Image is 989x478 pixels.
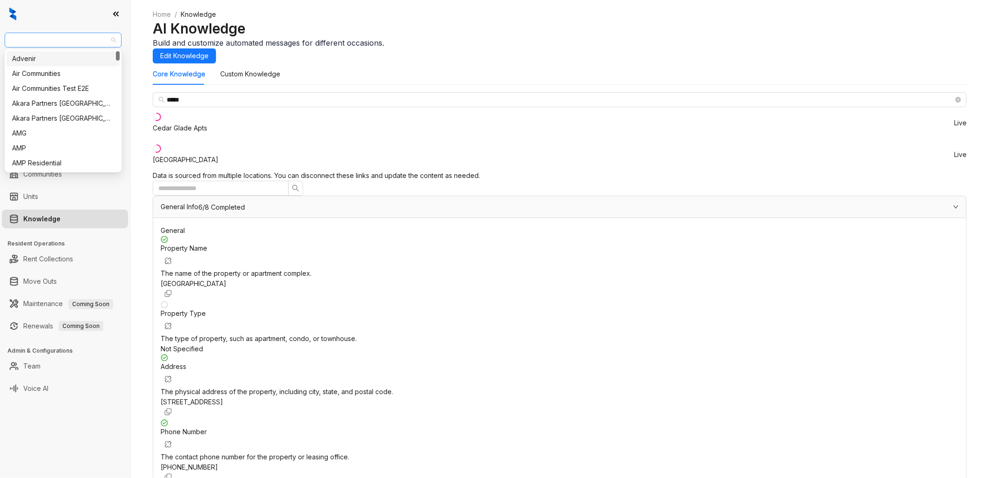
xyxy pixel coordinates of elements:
div: Custom Knowledge [220,69,280,79]
span: expanded [953,204,959,210]
span: search [158,96,165,103]
div: Advenir [7,51,120,66]
a: RenewalsComing Soon [23,317,103,335]
div: AMP [12,143,114,153]
div: Akara Partners [GEOGRAPHIC_DATA] [12,113,114,123]
button: Edit Knowledge [153,48,216,63]
span: General Info [161,203,198,211]
img: logo [9,7,16,20]
div: [GEOGRAPHIC_DATA] [153,155,218,165]
a: Knowledge [23,210,61,228]
li: Communities [2,165,128,184]
div: Core Knowledge [153,69,205,79]
span: close-circle [955,97,961,102]
div: Build and customize automated messages for different occasions. [153,37,967,48]
li: Renewals [2,317,128,335]
div: The physical address of the property, including city, state, and postal code. [161,387,959,397]
li: Leads [2,62,128,81]
div: The type of property, such as apartment, condo, or townhouse. [161,334,959,344]
span: Live [954,151,967,158]
a: Units [23,187,38,206]
li: Rent Collections [2,250,128,268]
div: Akara Partners Nashville [7,96,120,111]
div: Advenir [12,54,114,64]
li: Voice AI [2,379,128,398]
span: Coming Soon [68,299,113,309]
div: AMG [12,128,114,138]
li: Units [2,187,128,206]
div: The contact phone number for the property or leasing office. [161,452,959,462]
div: Not Specified [161,344,959,354]
a: Voice AI [23,379,48,398]
span: Live [954,120,967,126]
li: / [175,9,177,20]
li: Knowledge [2,210,128,228]
a: Move Outs [23,272,57,291]
div: AMG [7,126,120,141]
div: Akara Partners Phoenix [7,111,120,126]
div: [STREET_ADDRESS] [161,397,959,407]
div: Data is sourced from multiple locations. You can disconnect these links and update the content as... [153,171,967,181]
span: Case and Associates [10,33,116,47]
div: Property Name [161,243,959,268]
li: Maintenance [2,294,128,313]
div: Property Type [161,308,959,334]
div: Phone Number [161,427,959,452]
a: Team [23,357,41,376]
div: Air Communities [7,66,120,81]
div: AMP [7,141,120,156]
div: The name of the property or apartment complex. [161,268,959,279]
div: Cedar Glade Apts [153,123,207,133]
span: Edit Knowledge [160,51,209,61]
li: Move Outs [2,272,128,291]
a: Rent Collections [23,250,73,268]
div: Air Communities Test E2E [7,81,120,96]
div: Air Communities [12,68,114,79]
div: Air Communities Test E2E [12,83,114,94]
span: [PHONE_NUMBER] [161,463,218,471]
div: General Info6/8 Completed [153,196,966,218]
span: Knowledge [181,10,216,18]
div: AMP Residential [12,158,114,168]
span: Coming Soon [59,321,103,331]
a: Communities [23,165,62,184]
li: Collections [2,125,128,143]
li: Leasing [2,102,128,121]
div: Address [161,362,959,387]
div: Akara Partners [GEOGRAPHIC_DATA] [12,98,114,109]
span: 6/8 Completed [198,204,245,211]
h2: AI Knowledge [153,20,967,37]
h3: Admin & Configurations [7,347,130,355]
span: [GEOGRAPHIC_DATA] [161,280,226,287]
a: Home [151,9,173,20]
h3: Resident Operations [7,239,130,248]
span: General [161,226,185,234]
div: AMP Residential [7,156,120,171]
span: search [292,184,299,192]
li: Team [2,357,128,376]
